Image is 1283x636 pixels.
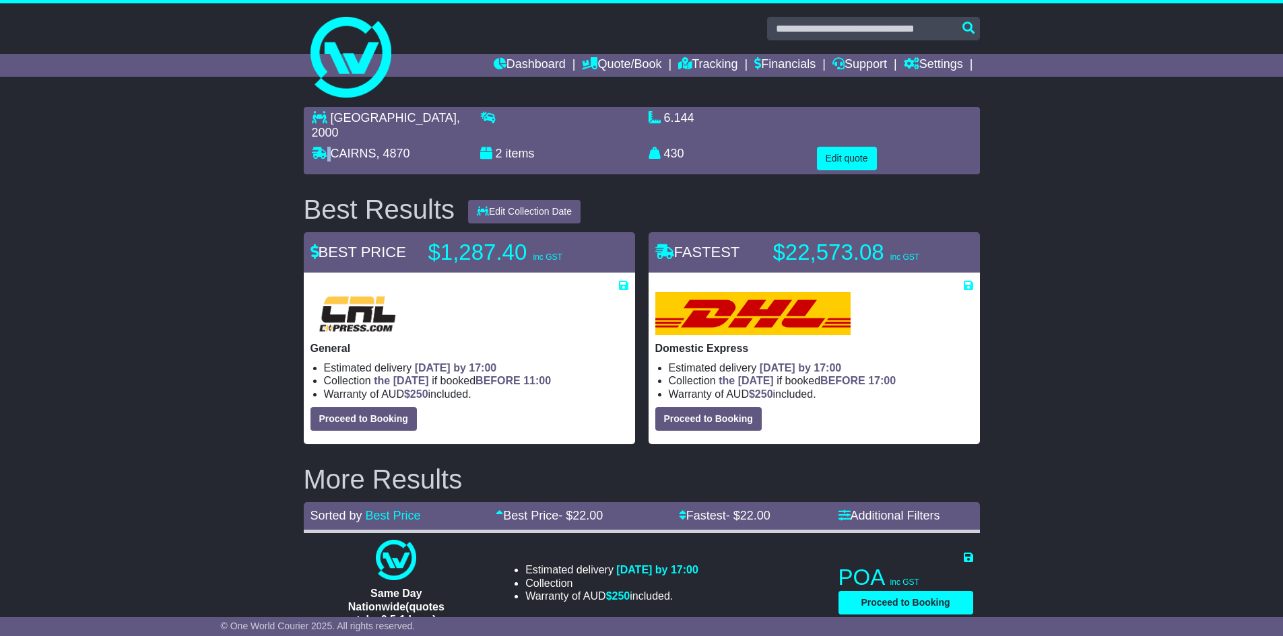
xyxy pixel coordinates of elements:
[404,388,428,400] span: $
[612,590,630,602] span: 250
[374,375,428,386] span: the [DATE]
[324,388,628,400] li: Warranty of AUD included.
[838,509,940,522] a: Additional Filters
[366,509,421,522] a: Best Price
[655,407,762,431] button: Proceed to Booking
[773,239,942,266] p: $22,573.08
[310,407,417,431] button: Proceed to Booking
[669,388,973,400] li: Warranty of AUD included.
[664,111,694,125] span: 6.144
[297,195,462,224] div: Best Results
[754,54,816,77] a: Financials
[523,375,551,386] span: 11:00
[475,375,521,386] span: BEFORE
[616,564,698,575] span: [DATE] by 17:00
[726,509,770,522] span: - $
[655,244,740,260] span: FASTEST
[655,292,851,335] img: DHL: Domestic Express
[428,239,597,266] p: $1,287.40
[324,361,628,374] li: Estimated delivery
[310,292,405,335] img: CRL: General
[669,374,973,387] li: Collection
[410,388,428,400] span: 250
[606,590,630,602] span: $
[755,388,773,400] span: 250
[376,540,416,580] img: One World Courier: Same Day Nationwide(quotes take 0.5-1 hour)
[310,342,628,355] p: General
[749,388,773,400] span: $
[838,591,973,614] button: Proceed to Booking
[655,342,973,355] p: Domestic Express
[572,509,603,522] span: 22.00
[533,252,562,262] span: inc GST
[719,375,896,386] span: if booked
[678,54,737,77] a: Tracking
[525,590,698,602] li: Warranty of AUD included.
[664,147,684,160] span: 430
[525,577,698,590] li: Collection
[496,509,603,522] a: Best Price- $22.00
[496,147,502,160] span: 2
[558,509,603,522] span: - $
[304,464,980,494] h2: More Results
[221,621,416,631] span: © One World Courier 2025. All rights reserved.
[374,375,551,386] span: if booked
[582,54,661,77] a: Quote/Book
[331,147,376,160] span: CAIRNS
[832,54,887,77] a: Support
[324,374,628,387] li: Collection
[904,54,963,77] a: Settings
[868,375,896,386] span: 17:00
[817,147,877,170] button: Edit quote
[820,375,865,386] span: BEFORE
[312,111,460,139] span: , 2000
[890,252,919,262] span: inc GST
[468,200,581,223] button: Edit Collection Date
[679,509,770,522] a: Fastest- $22.00
[760,362,842,374] span: [DATE] by 17:00
[310,509,362,522] span: Sorted by
[376,147,410,160] span: , 4870
[415,362,497,374] span: [DATE] by 17:00
[525,563,698,576] li: Estimated delivery
[838,564,973,591] p: POA
[310,244,406,260] span: BEST PRICE
[494,54,566,77] a: Dashboard
[506,147,535,160] span: items
[348,588,445,625] span: Same Day Nationwide(quotes take 0.5-1 hour)
[890,577,919,587] span: inc GST
[669,361,973,374] li: Estimated delivery
[719,375,773,386] span: the [DATE]
[331,111,457,125] span: [GEOGRAPHIC_DATA]
[740,509,770,522] span: 22.00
